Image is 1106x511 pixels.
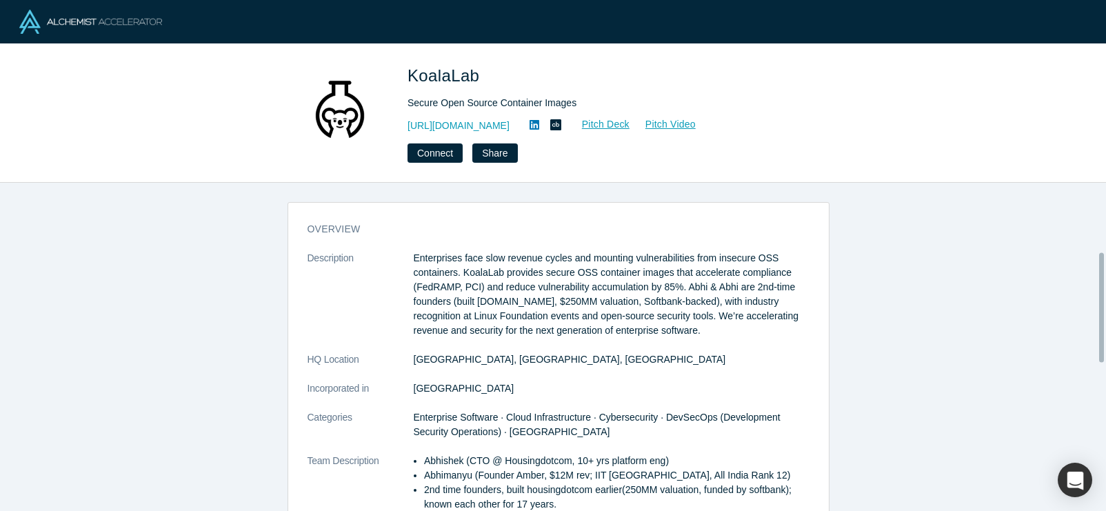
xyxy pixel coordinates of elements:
[308,251,414,352] dt: Description
[414,381,810,396] dd: [GEOGRAPHIC_DATA]
[308,410,414,454] dt: Categories
[408,119,510,133] a: [URL][DOMAIN_NAME]
[308,352,414,381] dt: HQ Location
[408,66,484,85] span: KoalaLab
[424,454,810,468] p: Abhishek (CTO @ Housingdotcom, 10+ yrs platform eng)
[408,143,463,163] button: Connect
[414,352,810,367] dd: [GEOGRAPHIC_DATA], [GEOGRAPHIC_DATA], [GEOGRAPHIC_DATA]
[414,251,810,338] p: Enterprises face slow revenue cycles and mounting vulnerabilities from insecure OSS containers. K...
[630,117,696,132] a: Pitch Video
[19,10,162,34] img: Alchemist Logo
[292,63,388,160] img: KoalaLab's Logo
[408,96,794,110] div: Secure Open Source Container Images
[567,117,630,132] a: Pitch Deck
[414,412,781,437] span: Enterprise Software · Cloud Infrastructure · Cybersecurity · DevSecOps (Development Security Oper...
[424,468,810,483] p: Abhimanyu (Founder Amber, $12M rev; IIT [GEOGRAPHIC_DATA], All India Rank 12)
[308,222,790,237] h3: overview
[472,143,517,163] button: Share
[308,381,414,410] dt: Incorporated in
